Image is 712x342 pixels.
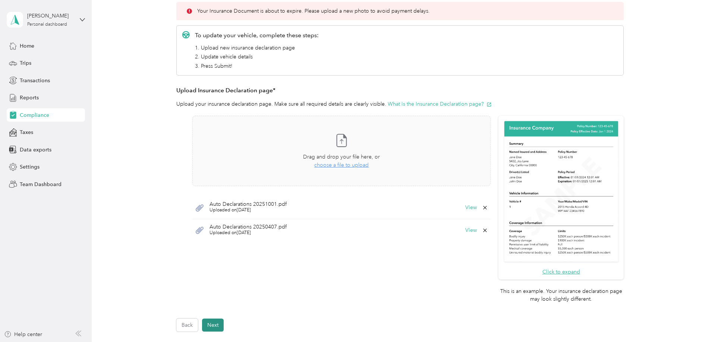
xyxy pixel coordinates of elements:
li: 2. Update vehicle details [195,53,319,61]
span: Transactions [20,77,50,84]
button: Click to expand [542,268,580,276]
div: [PERSON_NAME] [27,12,74,20]
img: Sample insurance declaration [503,120,620,264]
div: Personal dashboard [27,22,67,27]
button: View [465,228,477,233]
button: Back [176,319,198,332]
p: Your Insurance Document is about to expire. Please upload a new photo to avoid payment delays. [197,7,430,15]
span: Uploaded on [DATE] [209,207,287,214]
span: choose a file to upload [314,162,369,168]
span: Data exports [20,146,51,154]
span: Drag and drop your file here, or [303,154,380,160]
h3: Upload Insurance Declaration page* [176,86,624,95]
li: 1. Upload new insurance declaration page [195,44,319,52]
span: Uploaded on [DATE] [209,230,287,236]
p: Upload your insurance declaration page. Make sure all required details are clearly visible. [176,100,624,108]
span: Drag and drop your file here, orchoose a file to upload [193,116,490,186]
p: This is an example. Your insurance declaration page may look slightly different. [498,287,624,303]
span: Taxes [20,128,33,136]
span: Home [20,42,34,50]
button: What is the Insurance Declaration page? [388,100,492,108]
p: To update your vehicle, complete these steps: [195,31,319,40]
span: Settings [20,163,40,171]
span: Team Dashboard [20,180,62,188]
li: 3. Press Submit! [195,62,319,70]
button: Next [202,319,224,332]
span: Compliance [20,111,49,119]
span: Trips [20,59,31,67]
span: Reports [20,94,39,102]
iframe: Everlance-gr Chat Button Frame [670,300,712,342]
button: View [465,205,477,210]
span: Auto Declarations 20251001.pdf [209,202,287,207]
span: Auto Declarations 20250407.pdf [209,224,287,230]
button: Help center [4,330,42,338]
